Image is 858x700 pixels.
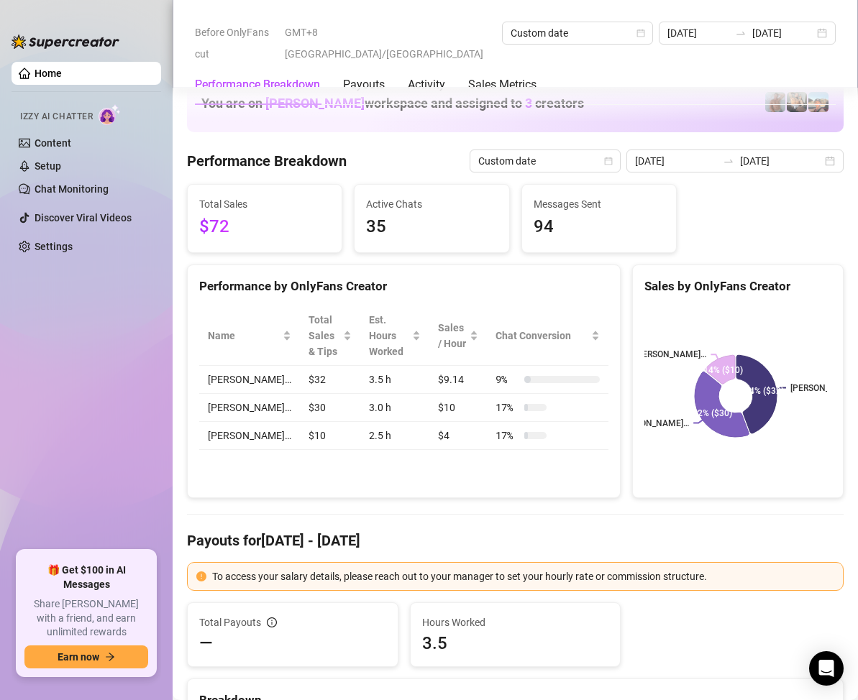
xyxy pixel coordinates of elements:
[496,428,519,443] span: 17 %
[199,632,213,655] span: —
[212,568,834,584] div: To access your salary details, please reach out to your manager to set your hourly rate or commis...
[496,400,519,415] span: 17 %
[300,366,360,394] td: $32
[35,183,109,195] a: Chat Monitoring
[487,306,608,366] th: Chat Conversion
[300,422,360,450] td: $10
[199,394,300,422] td: [PERSON_NAME]…
[208,328,280,344] span: Name
[369,312,409,359] div: Est. Hours Worked
[300,306,360,366] th: Total Sales & Tips
[20,110,93,124] span: Izzy AI Chatter
[429,306,488,366] th: Sales / Hour
[12,34,119,49] img: logo-BBDzfeDw.svg
[735,27,747,39] span: to
[187,530,844,551] h4: Payouts for [DATE] - [DATE]
[360,422,429,450] td: 2.5 h
[422,614,609,630] span: Hours Worked
[199,196,330,212] span: Total Sales
[187,151,347,171] h4: Performance Breakdown
[422,632,609,655] span: 3.5
[511,22,644,44] span: Custom date
[478,150,612,172] span: Custom date
[195,76,320,93] div: Performance Breakdown
[496,328,588,344] span: Chat Conversion
[35,241,73,252] a: Settings
[617,418,689,428] text: [PERSON_NAME]…
[58,651,99,663] span: Earn now
[809,651,844,686] div: Open Intercom Messenger
[300,394,360,422] td: $30
[635,153,717,169] input: Start date
[309,312,340,359] span: Total Sales & Tips
[343,76,385,93] div: Payouts
[199,366,300,394] td: [PERSON_NAME]…
[366,213,497,241] span: 35
[752,25,814,41] input: End date
[429,394,488,422] td: $10
[740,153,822,169] input: End date
[408,76,445,93] div: Activity
[723,155,734,167] span: to
[667,25,729,41] input: Start date
[199,277,608,296] div: Performance by OnlyFans Creator
[636,29,645,37] span: calendar
[534,213,665,241] span: 94
[735,27,747,39] span: swap-right
[360,394,429,422] td: 3.0 h
[195,22,276,65] span: Before OnlyFans cut
[196,571,206,581] span: exclamation-circle
[723,155,734,167] span: swap-right
[496,372,519,387] span: 9 %
[24,645,148,668] button: Earn nowarrow-right
[99,104,121,125] img: AI Chatter
[285,22,493,65] span: GMT+8 [GEOGRAPHIC_DATA]/[GEOGRAPHIC_DATA]
[604,157,613,165] span: calendar
[267,617,277,627] span: info-circle
[35,68,62,79] a: Home
[429,366,488,394] td: $9.14
[24,563,148,591] span: 🎁 Get $100 in AI Messages
[35,137,71,149] a: Content
[105,652,115,662] span: arrow-right
[429,422,488,450] td: $4
[199,422,300,450] td: [PERSON_NAME]…
[366,196,497,212] span: Active Chats
[534,196,665,212] span: Messages Sent
[24,597,148,640] span: Share [PERSON_NAME] with a friend, and earn unlimited rewards
[635,350,707,360] text: [PERSON_NAME]…
[199,614,261,630] span: Total Payouts
[199,213,330,241] span: $72
[644,277,831,296] div: Sales by OnlyFans Creator
[438,320,467,351] span: Sales / Hour
[35,212,132,224] a: Discover Viral Videos
[468,76,537,93] div: Sales Metrics
[35,160,61,172] a: Setup
[199,306,300,366] th: Name
[360,366,429,394] td: 3.5 h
